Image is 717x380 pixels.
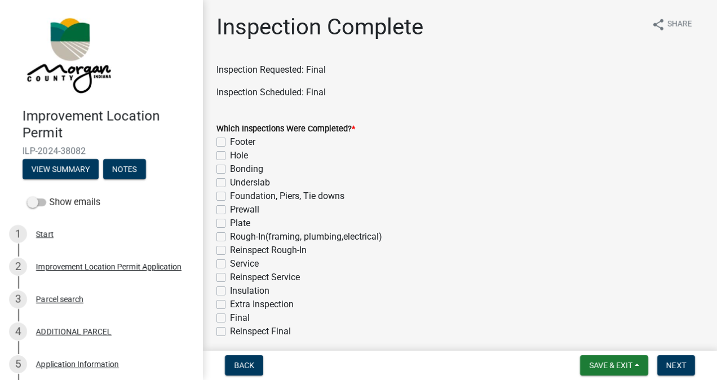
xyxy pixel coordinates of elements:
label: Bonding [230,162,263,176]
label: Plate [230,216,250,230]
label: Service [230,257,259,271]
div: Application Information [36,360,119,368]
span: Share [667,18,692,32]
label: Insulation [230,284,269,298]
label: Footer [230,135,255,149]
label: Reinspect Rough-In [230,244,307,257]
button: View Summary [23,159,99,179]
button: Save & Exit [580,355,648,375]
div: Improvement Location Permit Application [36,263,182,271]
button: Notes [103,159,146,179]
div: 1 [9,225,27,243]
span: Back [234,361,254,370]
label: Extra Inspection [230,298,294,311]
wm-modal-confirm: Notes [103,165,146,174]
div: Start [36,230,54,238]
div: 5 [9,355,27,373]
div: Parcel search [36,295,83,303]
div: 3 [9,290,27,308]
div: 2 [9,258,27,276]
label: Prewall [230,203,259,216]
div: 4 [9,322,27,341]
p: Inspection Requested: Final [216,63,703,77]
div: ADDITIONAL PARCEL [36,328,112,335]
label: Underslab [230,176,270,189]
label: Final [230,311,250,325]
button: shareShare [643,14,701,36]
p: Inspection Scheduled: Final [216,86,703,99]
span: Next [666,361,686,370]
button: Back [225,355,263,375]
label: Hole [230,149,248,162]
label: Show emails [27,196,100,209]
label: Reinspect Final [230,325,291,338]
wm-modal-confirm: Summary [23,165,99,174]
span: Save & Exit [589,361,632,370]
i: share [652,18,665,32]
h4: Improvement Location Permit [23,108,194,141]
label: Foundation, Piers, Tie downs [230,189,344,203]
h1: Inspection Complete [216,14,423,41]
img: Morgan County, Indiana [23,12,113,96]
label: Rough-In(framing, plumbing,electrical) [230,230,382,244]
label: Which Inspections Were Completed? [216,125,355,133]
span: ILP-2024-38082 [23,145,180,156]
button: Next [657,355,695,375]
label: Reinspect Service [230,271,300,284]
